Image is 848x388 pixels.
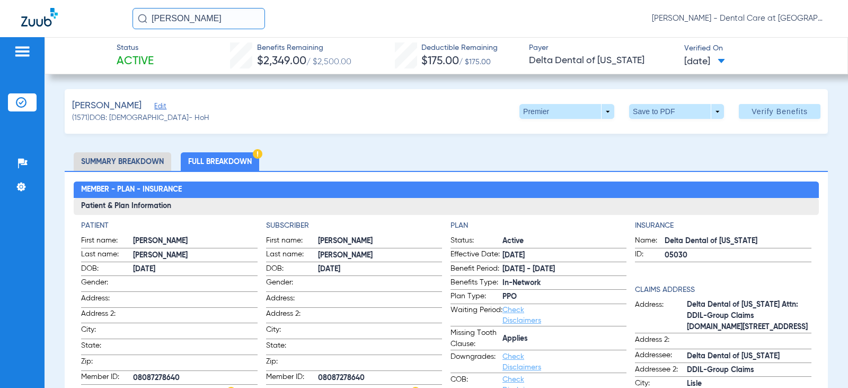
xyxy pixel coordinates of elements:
span: Member ID: [81,372,133,384]
span: Benefits Remaining [257,42,351,54]
li: Summary Breakdown [74,152,171,171]
span: [PERSON_NAME] - Dental Care at [GEOGRAPHIC_DATA] [652,13,827,24]
span: State: [266,340,318,355]
span: PPO [502,291,626,303]
span: / $175.00 [459,58,491,66]
span: [PERSON_NAME] [72,99,142,113]
span: Address 2: [635,334,687,349]
span: 08087278640 [318,373,442,384]
span: Delta Dental of [US_STATE] [665,236,811,247]
span: Status [117,42,154,54]
span: [DATE] [318,264,442,275]
span: Delta Dental of [US_STATE] [687,351,811,362]
span: Downgrades: [450,351,502,373]
span: $175.00 [421,56,459,67]
span: Address 2: [266,308,318,323]
span: (1571) DOB: [DEMOGRAPHIC_DATA] - HoH [72,113,209,124]
a: Check Disclaimers [502,353,541,371]
span: Active [502,236,626,247]
span: Addressee 2: [635,364,687,377]
span: [DATE] [502,250,626,261]
span: Status: [450,235,502,248]
span: Payer [529,42,675,54]
button: Verify Benefits [739,104,820,119]
span: Deductible Remaining [421,42,498,54]
span: Last name: [266,249,318,262]
img: Search Icon [138,14,147,23]
span: [PERSON_NAME] [318,236,442,247]
h4: Subscriber [266,220,442,231]
span: [PERSON_NAME] [318,250,442,261]
span: Last name: [81,249,133,262]
span: DOB: [266,263,318,276]
img: hamburger-icon [14,45,31,58]
span: State: [81,340,133,355]
h4: Claims Address [635,284,811,296]
img: Hazard [253,149,262,159]
span: [DATE] [133,264,257,275]
span: Address 2: [81,308,133,323]
span: Name: [635,235,665,248]
span: [DATE] [684,55,725,68]
span: Active [117,54,154,69]
span: City: [81,324,133,339]
h4: Insurance [635,220,811,231]
span: DOB: [81,263,133,276]
span: First name: [266,235,318,248]
span: Plan Type: [450,291,502,304]
h4: Patient [81,220,257,231]
span: 05030 [665,250,811,261]
span: City: [266,324,318,339]
span: Gender: [81,277,133,291]
span: Delta Dental of [US_STATE] [529,54,675,67]
span: Applies [502,333,626,344]
a: Check Disclaimers [502,306,541,324]
span: Address: [266,293,318,307]
span: [PERSON_NAME] [133,250,257,261]
span: Zip: [81,356,133,370]
h4: Plan [450,220,626,231]
span: DDIL-Group Claims [687,365,811,376]
span: [PERSON_NAME] [133,236,257,247]
span: / $2,500.00 [306,58,351,66]
h2: Member - Plan - Insurance [74,182,818,199]
span: Verified On [684,43,831,54]
li: Full Breakdown [181,152,259,171]
span: Addressee: [635,350,687,363]
span: Delta Dental of [US_STATE] Attn: DDIL-Group Claims [DOMAIN_NAME][STREET_ADDRESS] [687,299,811,333]
span: 08087278640 [133,373,257,384]
span: Address: [81,293,133,307]
span: Verify Benefits [752,107,808,116]
span: Address: [635,299,687,333]
span: Gender: [266,277,318,291]
span: Benefits Type: [450,277,502,290]
button: Save to PDF [629,104,724,119]
span: First name: [81,235,133,248]
span: [DATE] - [DATE] [502,264,626,275]
button: Premier [519,104,614,119]
span: Effective Date: [450,249,502,262]
span: Zip: [266,356,318,370]
span: In-Network [502,278,626,289]
span: Waiting Period: [450,305,502,326]
span: Member ID: [266,372,318,384]
span: ID: [635,249,665,262]
span: Missing Tooth Clause: [450,327,502,350]
img: Zuub Logo [21,8,58,27]
span: Benefit Period: [450,263,502,276]
span: Edit [154,102,164,113]
span: $2,349.00 [257,56,306,67]
h3: Patient & Plan Information [74,198,818,215]
input: Search for patients [132,8,265,29]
